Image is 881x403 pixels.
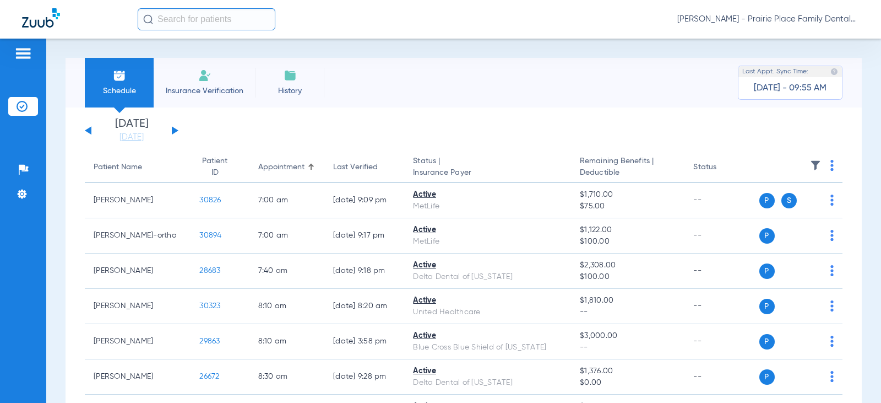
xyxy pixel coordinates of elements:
[413,260,562,271] div: Active
[684,254,759,289] td: --
[413,307,562,318] div: United Healthcare
[677,14,859,25] span: [PERSON_NAME] - Prairie Place Family Dental
[580,189,676,201] span: $1,710.00
[85,324,191,359] td: [PERSON_NAME]
[284,69,297,82] img: History
[199,373,219,380] span: 26672
[830,195,834,206] img: group-dot-blue.svg
[413,189,562,201] div: Active
[85,289,191,324] td: [PERSON_NAME]
[830,300,834,311] img: group-dot-blue.svg
[571,152,684,183] th: Remaining Benefits |
[580,167,676,179] span: Deductible
[759,369,775,385] span: P
[413,271,562,283] div: Delta Dental of [US_STATE]
[249,324,325,359] td: 8:10 AM
[580,271,676,283] span: $100.00
[830,68,838,76] img: last sync help info
[94,162,182,173] div: Patient Name
[199,155,230,179] div: Patient ID
[830,336,834,347] img: group-dot-blue.svg
[249,218,325,254] td: 7:00 AM
[199,196,221,204] span: 30826
[249,289,325,324] td: 8:10 AM
[830,265,834,276] img: group-dot-blue.svg
[759,193,775,208] span: P
[580,224,676,236] span: $1,122.00
[580,295,676,307] span: $1,810.00
[684,289,759,324] td: --
[324,254,404,289] td: [DATE] 9:18 PM
[198,69,211,82] img: Manual Insurance Verification
[413,330,562,342] div: Active
[258,162,304,173] div: Appointment
[85,359,191,395] td: [PERSON_NAME]
[85,218,191,254] td: [PERSON_NAME]-ortho
[413,295,562,307] div: Active
[580,236,676,248] span: $100.00
[199,302,220,310] span: 30323
[830,230,834,241] img: group-dot-blue.svg
[199,267,220,275] span: 28683
[754,83,826,94] span: [DATE] - 09:55 AM
[684,218,759,254] td: --
[413,342,562,353] div: Blue Cross Blue Shield of [US_STATE]
[759,264,775,279] span: P
[249,183,325,218] td: 7:00 AM
[324,324,404,359] td: [DATE] 3:58 PM
[684,359,759,395] td: --
[324,359,404,395] td: [DATE] 9:28 PM
[830,160,834,171] img: group-dot-blue.svg
[413,201,562,212] div: MetLife
[99,132,165,143] a: [DATE]
[143,14,153,24] img: Search Icon
[759,334,775,350] span: P
[830,371,834,382] img: group-dot-blue.svg
[580,307,676,318] span: --
[94,162,142,173] div: Patient Name
[781,193,797,208] span: S
[138,8,275,30] input: Search for patients
[759,228,775,244] span: P
[580,377,676,389] span: $0.00
[22,8,60,28] img: Zuub Logo
[324,218,404,254] td: [DATE] 9:17 PM
[14,47,32,60] img: hamburger-icon
[199,232,221,239] span: 30894
[413,366,562,377] div: Active
[580,201,676,212] span: $75.00
[759,299,775,314] span: P
[264,85,316,96] span: History
[258,162,316,173] div: Appointment
[684,324,759,359] td: --
[404,152,571,183] th: Status |
[810,160,821,171] img: filter.svg
[324,289,404,324] td: [DATE] 8:20 AM
[85,183,191,218] td: [PERSON_NAME]
[199,337,220,345] span: 29863
[99,119,165,143] li: [DATE]
[413,224,562,236] div: Active
[413,236,562,248] div: MetLife
[249,254,325,289] td: 7:40 AM
[333,162,378,173] div: Last Verified
[113,69,126,82] img: Schedule
[333,162,395,173] div: Last Verified
[162,85,247,96] span: Insurance Verification
[324,183,404,218] td: [DATE] 9:09 PM
[742,66,808,77] span: Last Appt. Sync Time:
[580,366,676,377] span: $1,376.00
[580,260,676,271] span: $2,308.00
[580,330,676,342] span: $3,000.00
[199,155,240,179] div: Patient ID
[85,254,191,289] td: [PERSON_NAME]
[249,359,325,395] td: 8:30 AM
[684,152,759,183] th: Status
[413,377,562,389] div: Delta Dental of [US_STATE]
[580,342,676,353] span: --
[413,167,562,179] span: Insurance Payer
[93,85,145,96] span: Schedule
[684,183,759,218] td: --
